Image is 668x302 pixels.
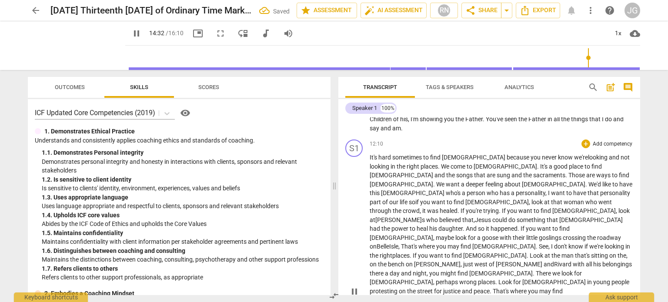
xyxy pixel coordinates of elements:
span: sung [497,172,511,179]
span: find [619,172,629,179]
span: You've [486,116,504,123]
span: showing [420,116,444,123]
span: do [605,116,613,123]
span: sitting [591,252,609,259]
span: to [534,207,541,214]
span: roadway [597,234,621,241]
span: am [392,125,401,132]
span: it [486,225,491,232]
span: happened [491,225,518,232]
span: , [398,243,401,250]
span: See [539,243,548,250]
span: a [549,163,554,170]
span: at [544,199,551,206]
span: through [370,207,393,214]
span: not [621,154,630,161]
span: goose [482,234,500,241]
button: Play [129,26,144,41]
span: have [573,189,588,196]
span: Analytics [504,84,534,90]
p: Is sensitive to clients' identity, environment, experiences, values and beliefs [42,184,324,193]
span: want [537,225,552,232]
span: the [381,225,391,232]
span: search [588,82,598,93]
span: the [518,116,528,123]
span: crowd [403,207,420,214]
span: arrow_back [30,5,41,16]
span: If [461,207,466,214]
span: find [430,154,442,161]
span: right [407,163,421,170]
span: . [565,172,568,179]
button: Assessment [297,3,357,18]
span: Look [530,252,544,259]
span: . [499,207,502,214]
span: the [370,252,380,259]
span: know [568,243,584,250]
span: If [502,207,507,214]
span: find [559,225,570,232]
div: All changes saved [259,5,290,16]
span: life [400,199,407,206]
span: you [436,243,448,250]
span: fullscreen [215,28,226,39]
div: Keyboard shortcuts [14,292,88,302]
span: . [433,181,436,188]
div: 1. 6. Distinguishes between coaching and consulting [42,246,324,256]
span: We'd [588,181,602,188]
p: Uses language appropriate and respectful to clients, sponsors and relevant stakeholders [42,202,324,211]
span: all [554,116,561,123]
button: View player as separate pane [235,26,251,41]
span: find [454,199,465,206]
span: little [526,234,539,241]
span: Scores [198,84,219,90]
span: I [551,243,554,250]
p: 1. Demonstrates Ethical Practice [44,127,135,136]
span: to [612,172,619,179]
span: personality [600,189,630,196]
span: That's [401,243,418,250]
span: looking [605,243,625,250]
span: say [370,125,381,132]
button: Add summary [604,80,618,94]
span: laces [396,252,410,259]
span: right p [380,252,396,259]
span: don't [554,243,568,250]
button: Fullscreen [213,26,228,41]
span: volume_up [283,28,294,39]
span: and [511,172,523,179]
span: And [466,225,478,232]
span: more_vert [585,5,596,16]
span: in [391,163,397,170]
div: Ask support [589,292,654,302]
span: to [612,181,619,188]
span: . [401,125,403,132]
span: with [500,234,513,241]
span: things [571,116,589,123]
span: Children [370,116,393,123]
span: who [426,216,439,223]
span: look [618,207,630,214]
span: know [558,154,573,161]
span: to [444,252,451,259]
span: and [613,116,624,123]
span: the [587,234,597,241]
span: the [523,172,533,179]
span: their [513,234,526,241]
span: seen [504,116,518,123]
span: it [422,207,427,214]
span: of [382,199,389,206]
span: have [619,181,632,188]
div: 1. 3. Uses appropriate language [42,193,324,202]
span: are [586,172,596,179]
span: [DEMOGRAPHIC_DATA] [370,234,433,241]
span: we're [574,154,588,161]
span: the [446,172,456,179]
div: 100% [381,104,395,113]
span: do [508,216,517,223]
span: that [462,216,474,223]
button: JG [625,3,640,18]
span: that [474,172,487,179]
span: that [589,116,602,123]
